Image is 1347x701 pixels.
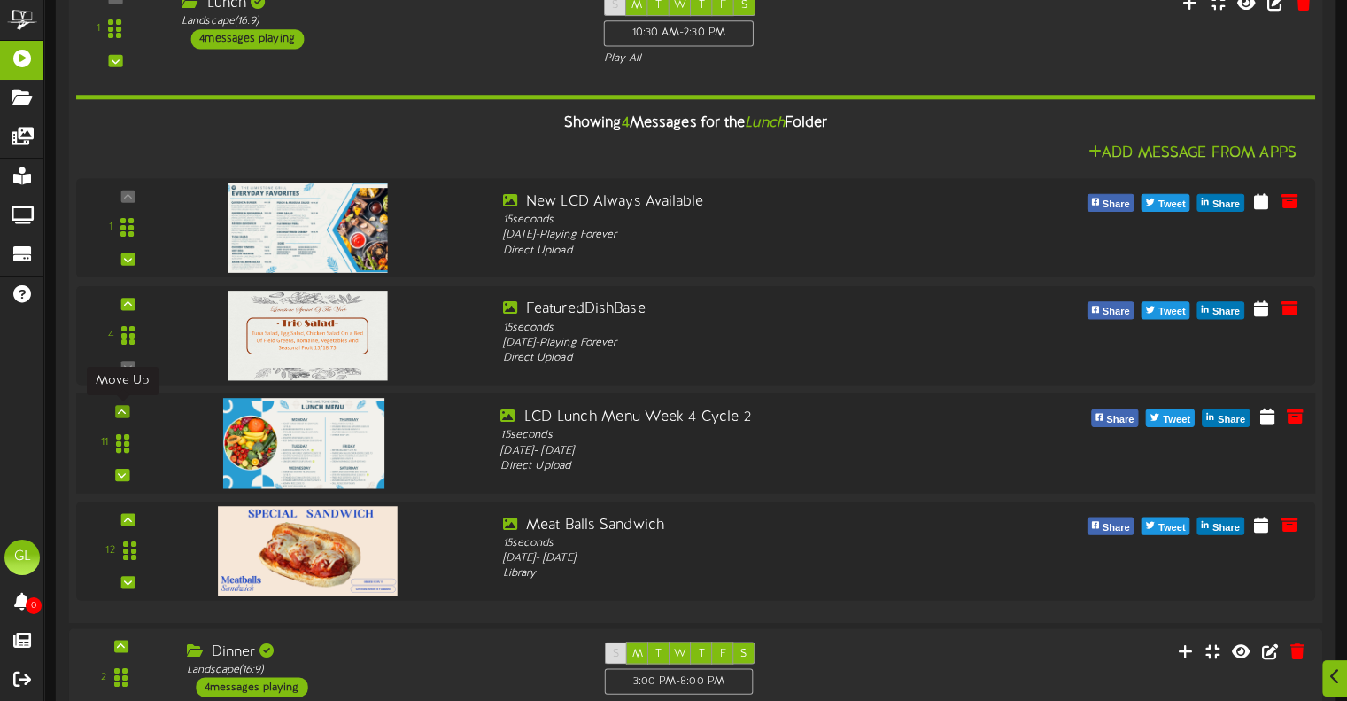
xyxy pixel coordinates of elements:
[613,647,619,659] span: S
[190,29,304,49] div: 4 messages playing
[187,662,578,677] div: Landscape ( 16:9 )
[605,668,754,694] div: 3:00 PM - 8:00 PM
[1099,195,1134,214] span: Share
[500,427,995,443] div: 15 seconds
[719,647,725,659] span: F
[1087,301,1134,319] button: Share
[1142,517,1190,534] button: Tweet
[1214,409,1249,429] span: Share
[4,540,40,575] div: GL
[26,597,42,614] span: 0
[698,647,704,659] span: T
[503,320,993,335] div: 15 seconds
[223,398,384,488] img: c0559503-2a41-4adf-909f-b5e728965ecf.jpg
[1099,518,1134,537] span: Share
[1099,302,1134,322] span: Share
[1083,143,1302,165] button: Add Message From Apps
[228,291,387,380] img: 52830daf-2485-43f7-9e86-6c7e03282a9d.jpg
[500,443,995,459] div: [DATE] - [DATE]
[503,228,993,243] div: [DATE] - Playing Forever
[503,351,993,366] div: Direct Upload
[1202,409,1250,426] button: Share
[1209,518,1243,537] span: Share
[1159,409,1194,429] span: Tweet
[1197,301,1244,319] button: Share
[503,191,993,212] div: New LCD Always Available
[1197,517,1244,534] button: Share
[1155,302,1189,322] span: Tweet
[503,566,993,581] div: Library
[196,677,307,697] div: 4 messages playing
[621,115,629,131] span: 4
[655,647,662,659] span: T
[503,535,993,550] div: 15 seconds
[740,647,747,659] span: S
[218,506,398,596] img: ef9ee4ea-9246-4800-9b5f-777e6fc6fc7d.png
[745,115,785,131] i: Lunch
[500,407,995,427] div: LCD Lunch Menu Week 4 Cycle 2
[1155,195,1189,214] span: Tweet
[1209,302,1243,322] span: Share
[604,51,894,66] div: Play All
[503,243,993,258] div: Direct Upload
[503,213,993,228] div: 15 seconds
[182,14,577,29] div: Landscape ( 16:9 )
[604,20,754,47] div: 10:30 AM - 2:30 PM
[1142,194,1190,212] button: Tweet
[1091,409,1139,426] button: Share
[63,104,1328,142] div: Showing Messages for the Folder
[1087,194,1134,212] button: Share
[503,515,993,535] div: Meat Balls Sandwich
[1155,518,1189,537] span: Tweet
[632,647,643,659] span: M
[1103,409,1137,429] span: Share
[1197,194,1244,212] button: Share
[1142,301,1190,319] button: Tweet
[105,543,114,558] div: 12
[228,183,387,272] img: 80861336-ff4b-4889-a4ee-da0f6969b083.jpg
[101,435,108,451] div: 11
[1146,409,1195,426] button: Tweet
[503,300,993,320] div: FeaturedDishBase
[503,551,993,566] div: [DATE] - [DATE]
[1209,195,1243,214] span: Share
[1087,517,1134,534] button: Share
[187,642,578,662] div: Dinner
[674,647,686,659] span: W
[503,335,993,350] div: [DATE] - Playing Forever
[500,459,995,475] div: Direct Upload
